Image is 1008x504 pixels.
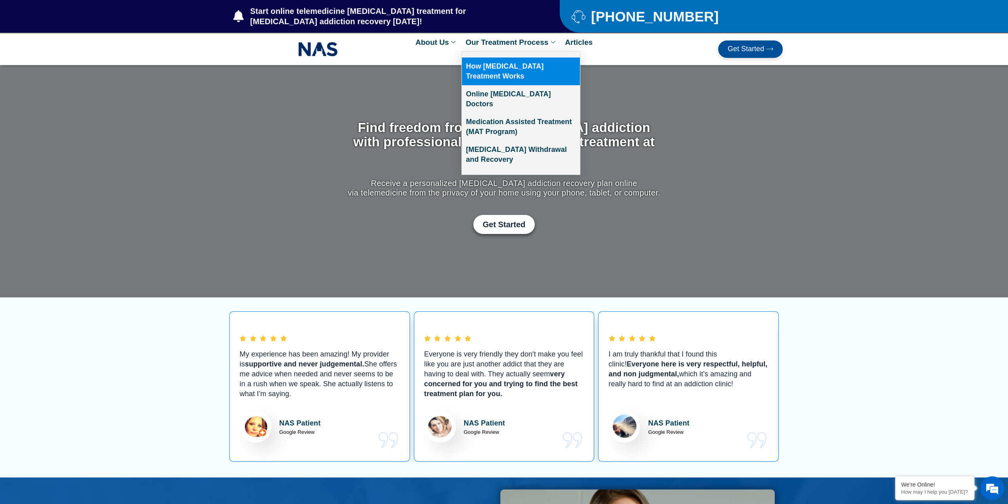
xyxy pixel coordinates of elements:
span: Google Review [279,429,314,435]
a: Medication Assisted Treatment (MAT Program) [462,113,580,141]
a: Get Started [473,215,535,234]
a: Start online telemedicine [MEDICAL_DATA] treatment for [MEDICAL_DATA] addiction recovery [DATE]! [233,6,528,27]
a: About Us [412,33,461,51]
img: Amiee Review for National Addiction Specialists Top Rated Suboxone Clinic [608,411,640,443]
img: NAS_email_signature-removebg-preview.png [298,40,338,58]
b: Everyone here is very respectful, helpful, and non judgmental, [608,360,767,378]
div: 3 / 5 [598,311,779,462]
a: Articles [561,33,596,51]
img: Lisa Review for National Addiction Specialists Top Rated Suboxone Clinic [240,411,271,443]
a: How [MEDICAL_DATA] Treatment Works [462,57,580,85]
strong: NAS Patient [279,420,320,427]
span: Google Review [464,429,499,435]
span: Get Started [483,220,526,229]
div: Get Started with Suboxone Treatment by filling-out this new patient packet form [346,215,662,234]
a: [MEDICAL_DATA] Withdrawal and Recovery [462,141,580,169]
span: Start online telemedicine [MEDICAL_DATA] treatment for [MEDICAL_DATA] addiction recovery [DATE]! [248,6,528,27]
b: very concerned for you and trying to find the best treatment plan for you. [424,370,578,398]
b: supportive and never judgemental. [245,360,364,368]
div: 1 / 5 [229,311,410,462]
a: Online [MEDICAL_DATA] Doctors [462,85,580,113]
div: Navigation go back [9,41,21,53]
div: 2 / 5 [414,311,595,462]
strong: NAS Patient [464,420,505,427]
span: Google Review [648,429,683,435]
div: We're Online! [901,481,968,488]
strong: NAS Patient [648,420,689,427]
span: Get Started [728,45,764,53]
div: Chat with us now [53,42,145,52]
img: Christina Review for National Addiction Specialists Top Rated Suboxone Clinic [424,411,456,443]
p: Everyone is very friendly they don't make you feel like you are just another addict that they are... [424,349,584,399]
h1: Find freedom from [MEDICAL_DATA] addiction with professional [MEDICAL_DATA] treatment at home [346,121,662,164]
textarea: Type your message and hit 'Enter' [4,217,151,244]
p: I am truly thankful that I found this clinic! which it’s amazing and really hard to find at an ad... [608,349,768,399]
a: [PHONE_NUMBER] [572,10,763,23]
p: How may I help you today? [901,489,968,495]
p: Receive a personalized [MEDICAL_DATA] addiction recovery plan online via telemedicine from the pr... [346,178,662,197]
a: Get Started [718,40,783,58]
p: My experience has been amazing! My provider is She offers me advice when needed and never seems t... [240,349,400,399]
a: Our Treatment Process [461,33,561,51]
span: [PHONE_NUMBER] [589,11,718,21]
div: Minimize live chat window [130,4,149,23]
span: We're online! [46,100,109,180]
